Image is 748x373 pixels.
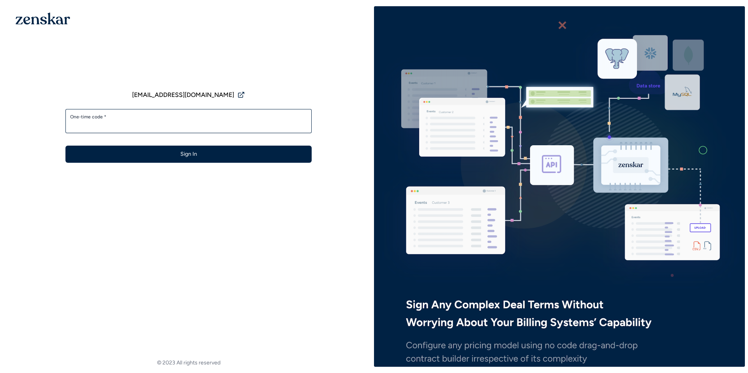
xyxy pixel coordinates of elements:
[16,12,70,25] img: 1OGAJ2xQqyY4LXKgY66KYq0eOWRCkrZdAb3gUhuVAqdWPZE9SRJmCz+oDMSn4zDLXe31Ii730ItAGKgCKgCCgCikA4Av8PJUP...
[65,146,312,163] button: Sign In
[70,114,307,120] label: One-time code *
[132,90,234,100] span: [EMAIL_ADDRESS][DOMAIN_NAME]
[3,359,374,367] footer: © 2023 All rights reserved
